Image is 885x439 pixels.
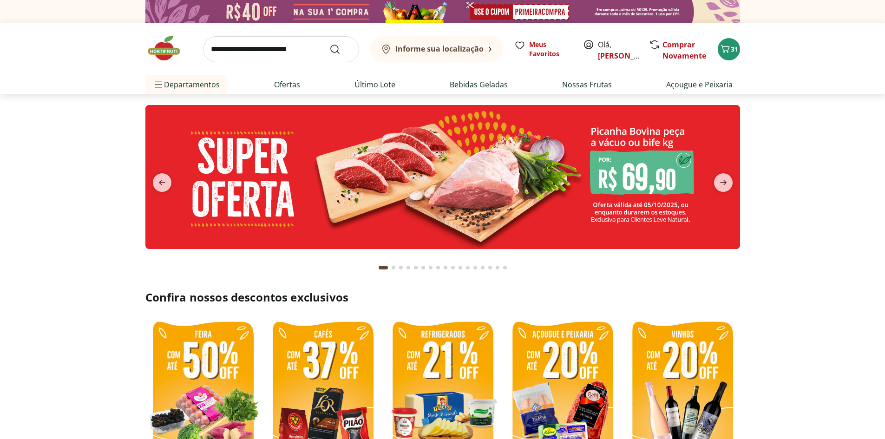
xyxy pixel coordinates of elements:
button: Go to page 12 from fs-carousel [464,256,472,279]
button: Go to page 6 from fs-carousel [420,256,427,279]
button: Go to page 17 from fs-carousel [501,256,509,279]
img: super oferta [145,105,740,249]
button: Menu [153,73,164,96]
button: Go to page 8 from fs-carousel [434,256,442,279]
button: Submit Search [329,44,352,55]
a: Ofertas [274,79,300,90]
a: Meus Favoritos [514,40,572,59]
button: Go to page 14 from fs-carousel [479,256,486,279]
button: Go to page 3 from fs-carousel [397,256,405,279]
a: Bebidas Geladas [450,79,508,90]
button: Carrinho [718,38,740,60]
a: [PERSON_NAME] [598,51,658,61]
b: Informe sua localização [395,44,484,54]
button: Go to page 11 from fs-carousel [457,256,464,279]
a: Açougue e Peixaria [666,79,733,90]
button: Go to page 13 from fs-carousel [472,256,479,279]
button: previous [145,173,179,192]
button: Go to page 16 from fs-carousel [494,256,501,279]
img: Hortifruti [145,34,192,62]
a: Comprar Novamente [662,39,706,61]
button: Go to page 4 from fs-carousel [405,256,412,279]
span: Departamentos [153,73,220,96]
a: Nossas Frutas [562,79,612,90]
button: Go to page 9 from fs-carousel [442,256,449,279]
a: Último Lote [354,79,395,90]
button: Current page from fs-carousel [377,256,390,279]
span: Meus Favoritos [529,40,572,59]
button: Go to page 2 from fs-carousel [390,256,397,279]
span: Olá, [598,39,639,61]
input: search [203,36,359,62]
button: Go to page 7 from fs-carousel [427,256,434,279]
button: Informe sua localização [370,36,503,62]
button: Go to page 10 from fs-carousel [449,256,457,279]
button: Go to page 15 from fs-carousel [486,256,494,279]
button: Go to page 5 from fs-carousel [412,256,420,279]
span: 31 [731,45,738,53]
button: next [707,173,740,192]
h2: Confira nossos descontos exclusivos [145,290,740,305]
